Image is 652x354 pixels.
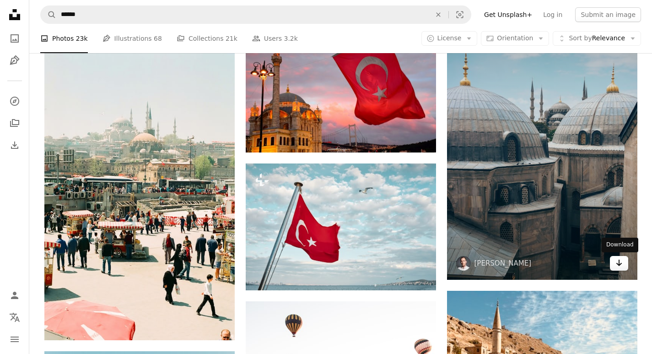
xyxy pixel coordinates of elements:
[44,192,235,201] a: people walking near train
[102,24,162,53] a: Illustrations 68
[449,6,471,23] button: Visual search
[5,29,24,48] a: Photos
[474,259,532,268] a: [PERSON_NAME]
[5,330,24,349] button: Menu
[421,31,478,46] button: License
[497,34,533,42] span: Orientation
[44,53,235,340] img: people walking near train
[481,31,549,46] button: Orientation
[246,21,436,152] img: red flag on top of brown concrete building during daytime
[5,92,24,110] a: Explore
[437,34,462,42] span: License
[575,7,641,22] button: Submit an image
[252,24,298,53] a: Users 3.2k
[447,133,637,141] a: photography of mosque buildings
[538,7,568,22] a: Log in
[456,256,471,271] img: Go to Daniel Burka's profile
[5,136,24,154] a: Download History
[284,33,298,44] span: 3.2k
[246,223,436,231] a: a turkish flag flying in the wind on a boat
[602,238,638,252] div: Download
[5,51,24,70] a: Illustrations
[246,82,436,91] a: red flag on top of brown concrete building during daytime
[569,34,625,43] span: Relevance
[40,5,471,24] form: Find visuals sitewide
[569,34,592,42] span: Sort by
[41,6,56,23] button: Search Unsplash
[479,7,538,22] a: Get Unsplash+
[154,33,162,44] span: 68
[5,286,24,305] a: Log in / Sign up
[553,31,641,46] button: Sort byRelevance
[5,114,24,132] a: Collections
[177,24,237,53] a: Collections 21k
[610,256,628,271] a: Download
[428,6,448,23] button: Clear
[246,163,436,290] img: a turkish flag flying in the wind on a boat
[5,308,24,327] button: Language
[5,5,24,26] a: Home — Unsplash
[226,33,237,44] span: 21k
